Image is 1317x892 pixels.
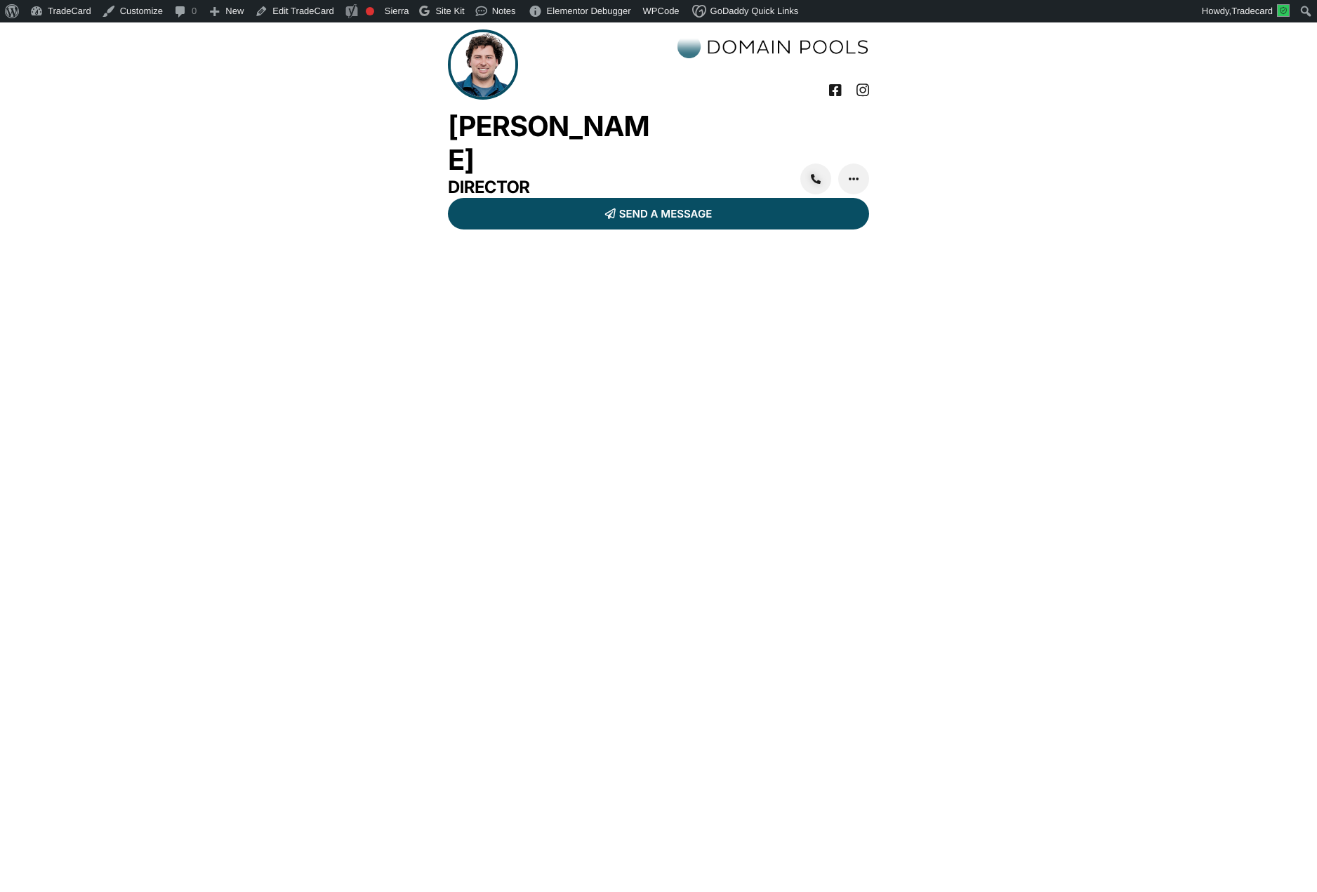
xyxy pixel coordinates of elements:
span: Tradecard [1231,6,1273,16]
a: SEND A MESSAGE [448,198,869,229]
div: Focus keyphrase not set [366,7,374,15]
h3: Director [448,177,658,198]
span: Site Kit [435,6,464,16]
h2: [PERSON_NAME] [448,109,658,177]
span: SEND A MESSAGE [619,208,712,219]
